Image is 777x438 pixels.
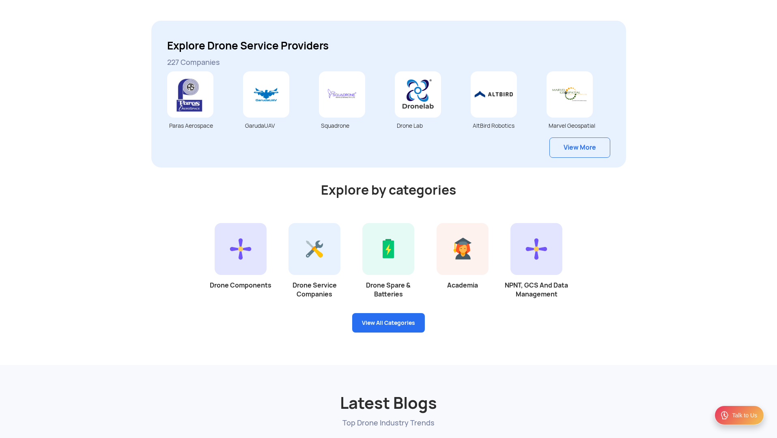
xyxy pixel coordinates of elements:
[499,281,573,299] p: NPNT, GCS And Data Management
[362,223,414,275] img: Drone Spare & Batteries
[245,122,307,130] p: GarudaUAV
[547,71,593,118] img: GarudaUAV
[243,71,289,118] img: Garuda
[321,122,383,130] p: Squadrone
[157,373,620,414] h2: Latest Blogs
[426,281,499,290] p: Academia
[352,313,425,333] a: View All Categories
[437,223,489,275] img: Academia
[473,122,534,130] p: AltBird Robotics
[395,91,458,130] a: Drone Lab
[167,57,610,67] p: 227 Companies
[278,281,351,299] p: Drone Service Companies
[510,223,562,275] img: NPNT, GCS And Data Management
[204,281,278,290] p: Drone Components
[549,122,610,130] p: Marvel Geospatial
[549,137,610,158] a: View More
[204,245,278,290] a: Drone Components
[319,71,365,118] img: Squadrone
[169,122,231,130] p: Paras Aerospace
[167,71,213,118] img: Paras
[351,281,425,299] p: Drone Spare & Batteries
[732,411,757,419] div: Talk to Us
[471,71,517,118] img: Matrixgeo
[157,184,620,197] h3: Explore by categories
[157,418,620,428] p: Top Drone Industry Trends
[547,91,610,130] a: Marvel Geospatial
[243,91,307,130] a: GarudaUAV
[397,122,458,130] p: Drone Lab
[426,245,499,290] a: Academia
[288,223,340,275] img: Drone Service Companies
[720,410,730,420] img: ic_Support.svg
[278,245,351,299] a: Drone Service Companies
[319,91,383,130] a: Squadrone
[471,91,534,130] a: AltBird Robotics
[167,39,610,53] h3: Explore Drone Service Providers
[499,245,573,299] a: NPNT, GCS And Data Management
[167,91,231,130] a: Paras Aerospace
[351,245,425,299] a: Drone Spare & Batteries
[395,71,441,118] img: Dronlab
[215,223,267,275] img: Drone Components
